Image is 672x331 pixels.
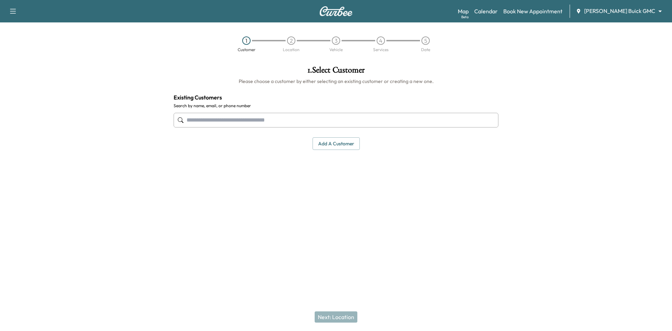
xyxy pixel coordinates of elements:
a: Book New Appointment [503,7,562,15]
div: 2 [287,36,295,45]
label: Search by name, email, or phone number [174,103,498,109]
div: Customer [238,48,255,52]
div: Vehicle [329,48,343,52]
div: 1 [242,36,251,45]
div: Beta [461,14,469,20]
div: 4 [377,36,385,45]
div: 5 [421,36,430,45]
a: MapBeta [458,7,469,15]
div: Services [373,48,388,52]
div: Location [283,48,300,52]
h4: Existing Customers [174,93,498,102]
button: Add a customer [313,137,360,150]
div: Date [421,48,430,52]
h6: Please choose a customer by either selecting an existing customer or creating a new one. [174,78,498,85]
div: 3 [332,36,340,45]
a: Calendar [474,7,498,15]
h1: 1 . Select Customer [174,66,498,78]
span: [PERSON_NAME] Buick GMC [584,7,655,15]
img: Curbee Logo [319,6,353,16]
